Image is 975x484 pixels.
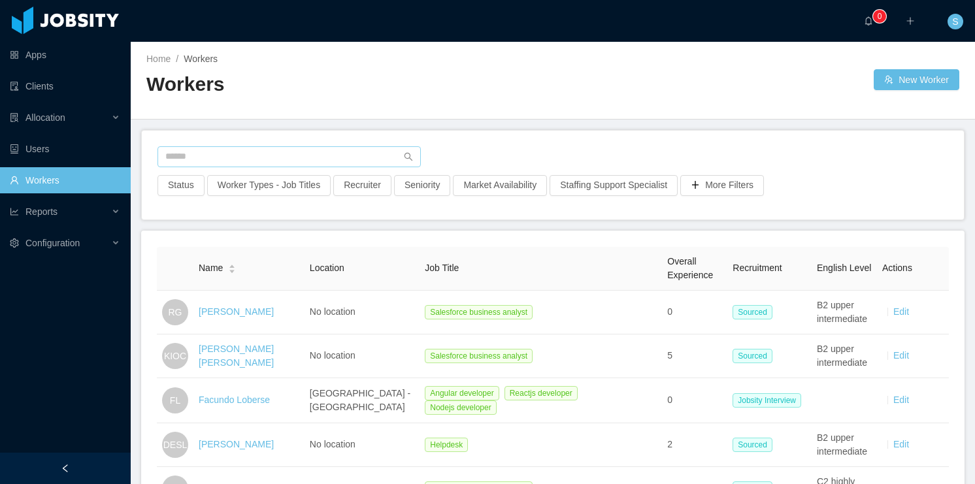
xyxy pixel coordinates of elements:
a: Sourced [733,439,778,449]
span: Salesforce business analyst [425,305,533,319]
span: Sourced [733,305,772,319]
span: Helpdesk [425,438,468,452]
span: KIOC [164,343,186,369]
span: Salesforce business analyst [425,349,533,363]
div: Sort [228,263,236,272]
i: icon: caret-down [229,268,236,272]
td: 5 [662,334,727,378]
span: Configuration [25,238,80,248]
span: DESL [163,432,188,458]
h2: Workers [146,71,553,98]
span: Angular developer [425,386,499,400]
a: icon: auditClients [10,73,120,99]
span: Workers [184,54,218,64]
span: Allocation [25,112,65,123]
a: Sourced [733,306,778,317]
span: FL [170,387,180,413]
a: icon: appstoreApps [10,42,120,68]
button: Market Availability [453,175,547,196]
span: Actions [882,263,912,273]
span: Name [199,261,223,275]
td: B2 upper intermediate [812,423,877,467]
td: [GEOGRAPHIC_DATA] - [GEOGRAPHIC_DATA] [305,378,420,423]
button: Status [157,175,205,196]
span: Location [310,263,344,273]
button: icon: usergroup-addNew Worker [874,69,959,90]
span: English Level [817,263,871,273]
span: Nodejs developer [425,400,496,415]
a: Home [146,54,171,64]
a: Facundo Loberse [199,395,270,405]
i: icon: caret-up [229,263,236,267]
a: Edit [893,439,909,449]
a: Edit [893,395,909,405]
i: icon: line-chart [10,207,19,216]
span: Sourced [733,349,772,363]
i: icon: bell [864,16,873,25]
span: S [952,14,958,29]
button: Seniority [394,175,450,196]
span: Reactjs developer [504,386,578,400]
td: 0 [662,378,727,423]
span: Sourced [733,438,772,452]
button: Recruiter [333,175,391,196]
td: 2 [662,423,727,467]
i: icon: search [404,152,413,161]
span: Job Title [425,263,459,273]
span: Recruitment [733,263,782,273]
span: / [176,54,178,64]
a: [PERSON_NAME] [199,439,274,449]
i: icon: solution [10,113,19,122]
a: icon: userWorkers [10,167,120,193]
td: No location [305,291,420,334]
a: Sourced [733,350,778,361]
a: [PERSON_NAME] [PERSON_NAME] [199,344,274,368]
button: Staffing Support Specialist [550,175,678,196]
button: icon: plusMore Filters [680,175,764,196]
button: Worker Types - Job Titles [207,175,331,196]
a: icon: robotUsers [10,136,120,162]
span: RG [169,299,182,325]
a: Edit [893,350,909,361]
td: 0 [662,291,727,334]
td: B2 upper intermediate [812,334,877,378]
span: Reports [25,206,58,217]
a: Jobsity Interview [733,395,806,405]
td: No location [305,334,420,378]
td: B2 upper intermediate [812,291,877,334]
td: No location [305,423,420,467]
a: [PERSON_NAME] [199,306,274,317]
i: icon: plus [906,16,915,25]
i: icon: setting [10,238,19,248]
span: Overall Experience [667,256,713,280]
sup: 0 [873,10,886,23]
span: Jobsity Interview [733,393,801,408]
a: Edit [893,306,909,317]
